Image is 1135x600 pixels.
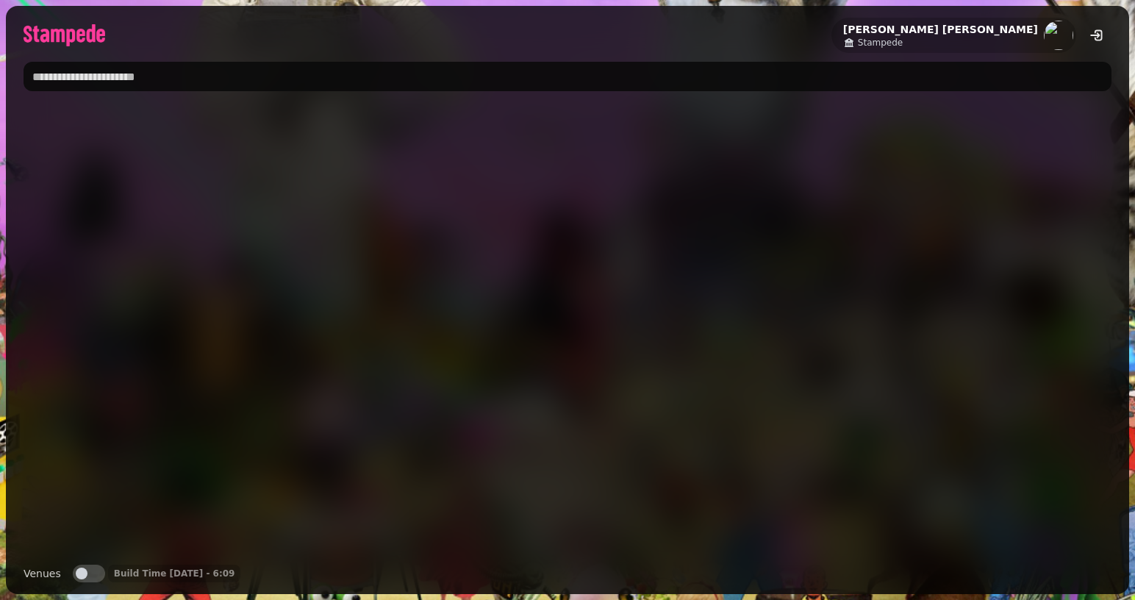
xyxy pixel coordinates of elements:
[1044,21,1073,50] img: aHR0cHM6Ly93d3cuZ3JhdmF0YXIuY29tL2F2YXRhci80OGI4OWFiYzZjOWMzOWU5ZjVlMGUzYjNjNGY2YjFjZj9zPTE1MCZkP...
[24,24,105,46] img: logo
[843,22,1038,37] h2: [PERSON_NAME] [PERSON_NAME]
[114,568,235,579] p: Build Time [DATE] - 6:09
[858,37,903,49] span: Stampede
[24,565,61,582] label: Venues
[843,37,1038,49] a: Stampede
[1082,21,1111,50] button: logout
